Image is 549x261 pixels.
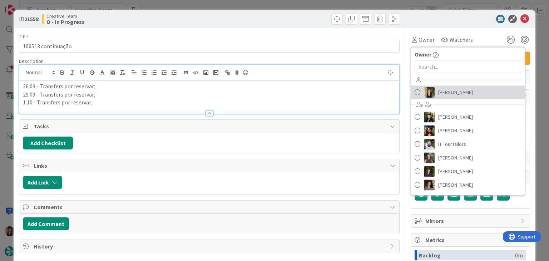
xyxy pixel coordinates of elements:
[424,139,435,149] img: IT
[34,242,386,251] span: History
[419,35,435,44] span: Owner
[450,35,473,44] span: Watchers
[438,166,473,177] span: [PERSON_NAME]
[438,87,473,98] span: [PERSON_NAME]
[424,87,435,98] img: SP
[23,176,62,189] button: Add Link
[438,125,473,136] span: [PERSON_NAME]
[411,151,525,164] a: IG[PERSON_NAME]
[34,122,386,130] span: Tasks
[411,124,525,137] a: DR[PERSON_NAME]
[415,50,431,59] span: Owner
[419,250,515,260] div: Backlog
[15,1,33,10] span: Support
[424,125,435,136] img: DR
[438,139,466,149] span: IT TourTailors
[23,82,395,90] p: 26.09 - Transfers por reservar;
[438,112,473,122] span: [PERSON_NAME]
[23,217,69,230] button: Add Comment
[19,33,28,40] label: Title
[424,166,435,177] img: MC
[23,98,395,107] p: 1.10 - Transfers por reservar;
[23,90,395,99] p: 29.09 - Transfers por reservar;
[515,250,523,260] div: 0m
[438,179,473,190] span: [PERSON_NAME]
[425,217,517,225] span: Mirrors
[34,161,386,170] span: Links
[424,152,435,163] img: IG
[411,85,525,99] a: SP[PERSON_NAME]
[411,137,525,151] a: ITIT TourTailors
[19,15,39,23] span: ID
[411,178,525,192] a: MS[PERSON_NAME]
[438,152,473,163] span: [PERSON_NAME]
[424,179,435,190] img: MS
[34,203,386,211] span: Comments
[415,60,521,73] input: Search...
[411,110,525,124] a: BC[PERSON_NAME]
[425,236,517,244] span: Metrics
[23,137,73,149] button: Add Checklist
[46,13,85,19] span: Creative Team
[424,112,435,122] img: BC
[24,15,39,23] b: 21558
[46,19,85,25] b: O - In Progress
[19,58,44,64] span: Description
[411,164,525,178] a: MC[PERSON_NAME]
[19,40,399,53] input: type card name here...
